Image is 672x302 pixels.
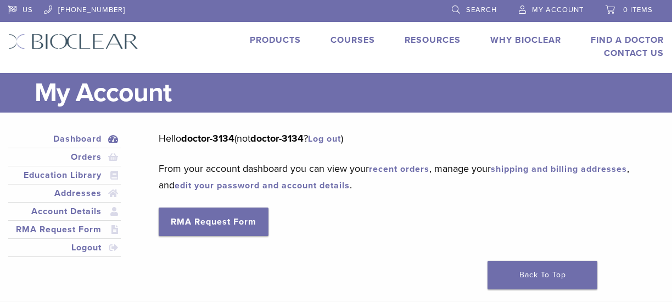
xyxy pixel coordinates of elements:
[10,132,119,146] a: Dashboard
[35,73,664,113] h1: My Account
[532,5,584,14] span: My Account
[491,164,627,175] a: shipping and billing addresses
[159,160,647,193] p: From your account dashboard you can view your , manage your , and .
[10,187,119,200] a: Addresses
[10,241,119,254] a: Logout
[159,208,268,236] a: RMA Request Form
[591,35,664,46] a: Find A Doctor
[10,150,119,164] a: Orders
[10,223,119,236] a: RMA Request Form
[331,35,375,46] a: Courses
[8,130,121,270] nav: Account pages
[175,180,350,191] a: edit your password and account details
[604,48,664,59] a: Contact Us
[10,169,119,182] a: Education Library
[623,5,653,14] span: 0 items
[250,132,304,144] strong: doctor-3134
[159,130,647,147] p: Hello (not ? )
[10,205,119,218] a: Account Details
[250,35,301,46] a: Products
[308,133,341,144] a: Log out
[488,261,597,289] a: Back To Top
[181,132,234,144] strong: doctor-3134
[466,5,497,14] span: Search
[8,33,138,49] img: Bioclear
[369,164,429,175] a: recent orders
[490,35,561,46] a: Why Bioclear
[405,35,461,46] a: Resources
